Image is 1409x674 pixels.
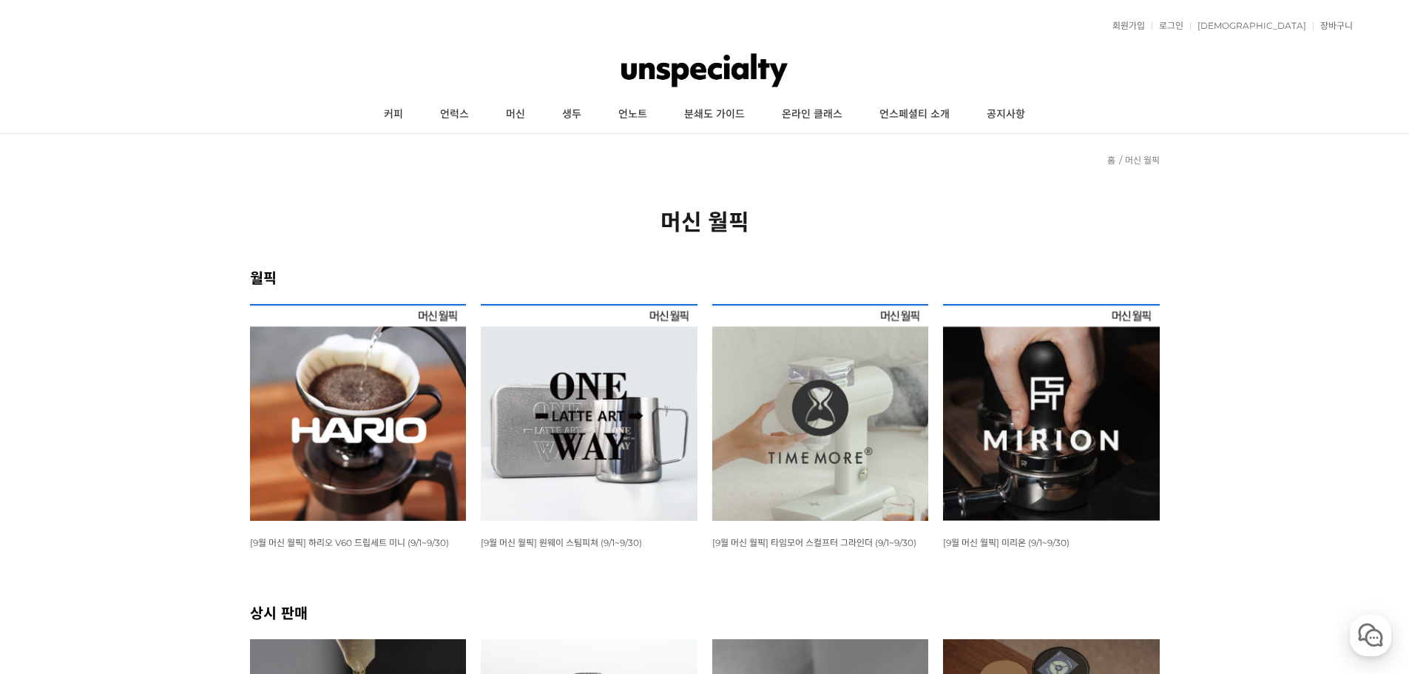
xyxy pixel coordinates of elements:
a: [9월 머신 월픽] 타임모어 스컬프터 그라인더 (9/1~9/30) [712,536,916,548]
span: [9월 머신 월픽] 미리온 (9/1~9/30) [943,537,1070,548]
img: 9월 머신 월픽 미리온 [943,304,1160,521]
a: 머신 [487,96,544,133]
h2: 상시 판매 [250,601,1160,623]
a: 홈 [1107,155,1115,166]
a: 장바구니 [1313,21,1353,30]
a: 커피 [365,96,422,133]
h2: 머신 월픽 [250,204,1160,237]
a: [DEMOGRAPHIC_DATA] [1190,21,1306,30]
img: 언스페셜티 몰 [621,48,788,92]
a: [9월 머신 월픽] 하리오 V60 드립세트 미니 (9/1~9/30) [250,536,449,548]
a: 머신 월픽 [1125,155,1160,166]
a: 언럭스 [422,96,487,133]
a: 공지사항 [968,96,1044,133]
img: 9월 머신 월픽 하리오 V60 드립세트 미니 [250,304,467,521]
a: 회원가입 [1105,21,1145,30]
a: 언스페셜티 소개 [861,96,968,133]
a: [9월 머신 월픽] 원웨이 스팀피쳐 (9/1~9/30) [481,536,642,548]
a: 생두 [544,96,600,133]
span: [9월 머신 월픽] 하리오 V60 드립세트 미니 (9/1~9/30) [250,537,449,548]
span: [9월 머신 월픽] 타임모어 스컬프터 그라인더 (9/1~9/30) [712,537,916,548]
a: 언노트 [600,96,666,133]
a: 분쇄도 가이드 [666,96,763,133]
a: 온라인 클래스 [763,96,861,133]
span: [9월 머신 월픽] 원웨이 스팀피쳐 (9/1~9/30) [481,537,642,548]
img: 9월 머신 월픽 원웨이 스팀피쳐 [481,304,697,521]
h2: 월픽 [250,266,1160,288]
a: 로그인 [1152,21,1183,30]
a: [9월 머신 월픽] 미리온 (9/1~9/30) [943,536,1070,548]
img: 9월 머신 월픽 타임모어 스컬프터 [712,304,929,521]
